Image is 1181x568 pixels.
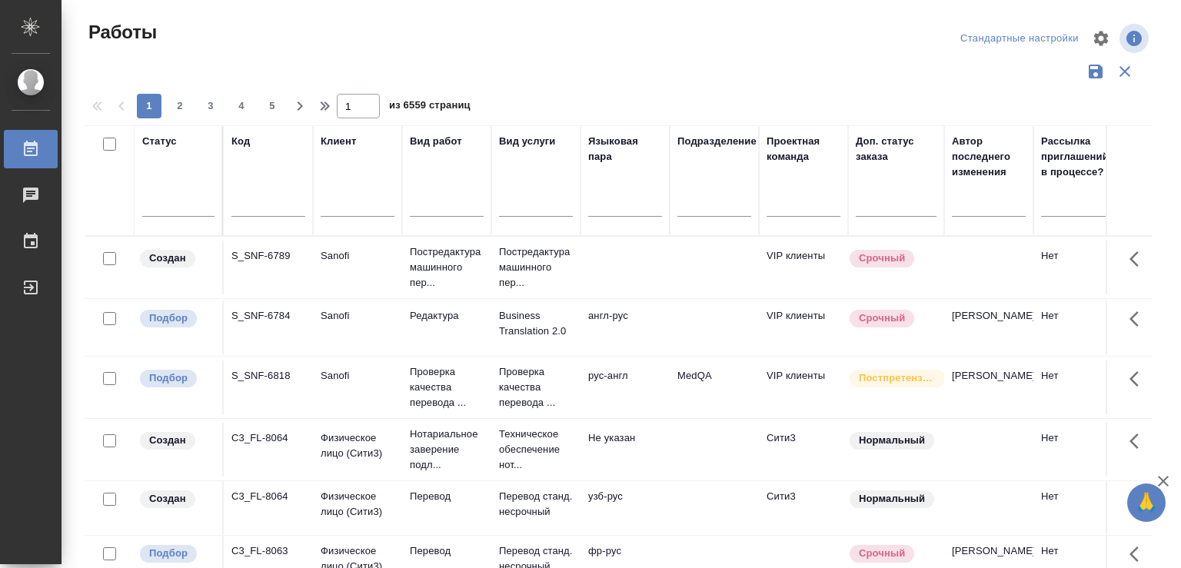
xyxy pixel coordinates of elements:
[499,364,573,410] p: Проверка качества перевода ...
[321,308,394,324] p: Sanofi
[410,427,484,473] p: Нотариальное заверение подл...
[581,360,670,414] td: рус-англ
[499,489,573,520] p: Перевод станд. несрочный
[952,134,1026,180] div: Автор последнего изменения
[1033,423,1123,477] td: Нет
[499,427,573,473] p: Техническое обеспечение нот...
[231,489,305,504] div: C3_FL-8064
[410,308,484,324] p: Редактура
[859,251,905,266] p: Срочный
[389,96,471,118] span: из 6559 страниц
[856,134,936,164] div: Доп. статус заказа
[231,368,305,384] div: S_SNF-6818
[410,364,484,410] p: Проверка качества перевода ...
[138,368,215,389] div: Можно подбирать исполнителей
[1120,301,1157,337] button: Здесь прячутся важные кнопки
[149,491,186,507] p: Создан
[670,360,759,414] td: MedQA
[759,481,848,535] td: Сити3
[581,481,670,535] td: узб-рус
[231,308,305,324] div: S_SNF-6784
[499,308,573,339] p: Business Translation 2.0
[231,543,305,559] div: C3_FL-8063
[1120,360,1157,397] button: Здесь прячутся важные кнопки
[1033,241,1123,294] td: Нет
[410,134,462,149] div: Вид работ
[1033,481,1123,535] td: Нет
[1133,487,1159,519] span: 🙏
[149,546,188,561] p: Подбор
[859,491,925,507] p: Нормальный
[229,94,254,118] button: 4
[149,311,188,326] p: Подбор
[229,98,254,114] span: 4
[231,248,305,264] div: S_SNF-6789
[944,360,1033,414] td: [PERSON_NAME]
[759,301,848,354] td: VIP клиенты
[1127,483,1166,522] button: 🙏
[410,489,484,504] p: Перевод
[1110,57,1139,86] button: Сбросить фильтры
[1120,481,1157,518] button: Здесь прячутся важные кнопки
[149,433,186,448] p: Создан
[321,430,394,461] p: Физическое лицо (Сити3)
[759,423,848,477] td: Сити3
[581,301,670,354] td: англ-рус
[581,423,670,477] td: Не указан
[85,20,157,45] span: Работы
[767,134,840,164] div: Проектная команда
[260,98,284,114] span: 5
[231,134,250,149] div: Код
[149,370,188,386] p: Подбор
[149,251,186,266] p: Создан
[1081,57,1110,86] button: Сохранить фильтры
[138,543,215,564] div: Можно подбирать исполнителей
[1120,423,1157,460] button: Здесь прячутся важные кнопки
[138,308,215,329] div: Можно подбирать исполнителей
[138,489,215,510] div: Заказ еще не согласован с клиентом, искать исполнителей рано
[677,134,757,149] div: Подразделение
[944,301,1033,354] td: [PERSON_NAME]
[1119,24,1152,53] span: Посмотреть информацию
[859,546,905,561] p: Срочный
[142,134,177,149] div: Статус
[859,433,925,448] p: Нормальный
[321,248,394,264] p: Sanofi
[499,244,573,291] p: Постредактура машинного пер...
[588,134,662,164] div: Языковая пара
[1041,134,1115,180] div: Рассылка приглашений в процессе?
[1033,301,1123,354] td: Нет
[759,241,848,294] td: VIP клиенты
[410,543,484,559] p: Перевод
[168,98,192,114] span: 2
[410,244,484,291] p: Постредактура машинного пер...
[198,94,223,118] button: 3
[1083,20,1119,57] span: Настроить таблицу
[138,430,215,451] div: Заказ еще не согласован с клиентом, искать исполнителей рано
[198,98,223,114] span: 3
[1033,360,1123,414] td: Нет
[321,368,394,384] p: Sanofi
[231,430,305,446] div: C3_FL-8064
[168,94,192,118] button: 2
[956,27,1083,51] div: split button
[859,311,905,326] p: Срочный
[859,370,936,386] p: Постпретензионный
[1120,241,1157,277] button: Здесь прячутся важные кнопки
[260,94,284,118] button: 5
[321,134,356,149] div: Клиент
[138,248,215,269] div: Заказ еще не согласован с клиентом, искать исполнителей рано
[499,134,556,149] div: Вид услуги
[759,360,848,414] td: VIP клиенты
[321,489,394,520] p: Физическое лицо (Сити3)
